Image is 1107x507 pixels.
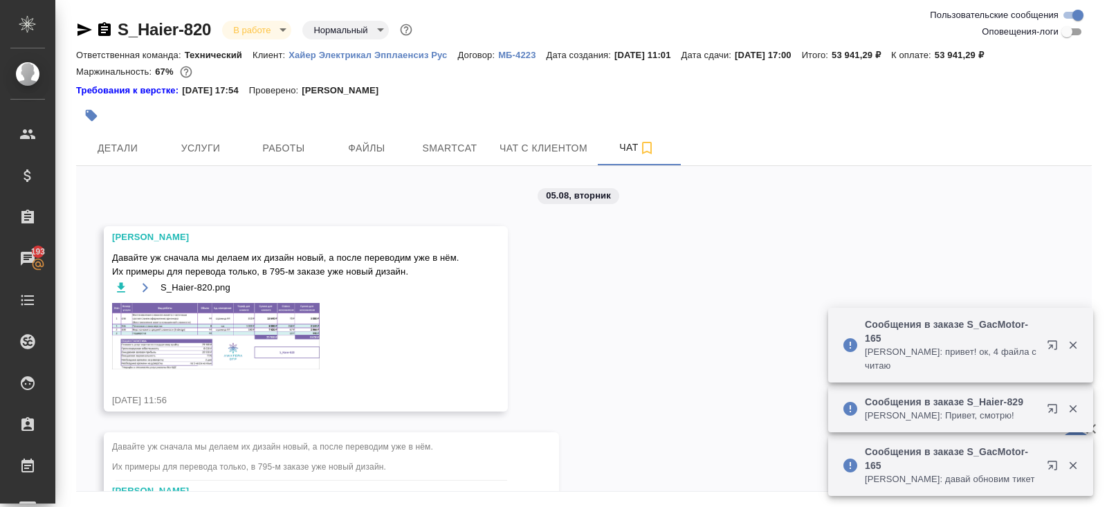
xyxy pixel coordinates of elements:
span: Smartcat [417,140,483,157]
p: 05.08, вторник [546,189,611,203]
p: Дата создания: [547,50,614,60]
button: Скачать [112,279,129,296]
p: Хайер Электрикал Эпплаенсиз Рус [289,50,457,60]
p: [PERSON_NAME]: Привет, смотрю! [865,409,1038,423]
p: [DATE] 17:00 [735,50,802,60]
a: Хайер Электрикал Эпплаенсиз Рус [289,48,457,60]
button: Добавить тэг [76,100,107,131]
span: Чат [604,139,670,156]
p: Итого: [802,50,832,60]
div: [PERSON_NAME] [112,484,511,498]
p: МБ-4223 [498,50,546,60]
p: Маржинальность: [76,66,155,77]
p: 53 941,29 ₽ [832,50,891,60]
button: В работе [229,24,275,36]
span: Давайте уж сначала мы делаем их дизайн новый, а после переводим уже в нём. Их примеры для перевод... [112,442,433,472]
span: Давайте уж сначала мы делаем их дизайн новый, а после переводим уже в нём. Их примеры для перевод... [112,251,459,279]
button: 15011.47 RUB; [177,63,195,81]
p: [DATE] 11:01 [614,50,681,60]
span: Услуги [167,140,234,157]
button: Скопировать ссылку для ЯМессенджера [76,21,93,38]
button: Открыть в новой вкладке [1039,331,1072,365]
span: Детали [84,140,151,157]
p: Сообщения в заказе S_GacMotor-165 [865,445,1038,472]
span: Файлы [333,140,400,157]
button: Нормальный [309,24,372,36]
p: К оплате: [891,50,935,60]
svg: Подписаться [639,140,655,156]
img: S_Haier-820.png [112,303,320,369]
button: Закрыть [1059,459,1087,472]
div: [DATE] 11:56 [112,394,459,407]
p: Сообщения в заказе S_GacMotor-165 [865,317,1038,345]
button: Открыть в новой вкладке [1039,395,1072,428]
a: Требования к верстке: [76,84,182,98]
p: Технический [185,50,253,60]
p: 53 941,29 ₽ [935,50,994,60]
span: Пользовательские сообщения [930,8,1059,22]
p: Клиент: [253,50,289,60]
button: Закрыть [1059,403,1087,415]
button: Закрыть [1059,339,1087,351]
p: [PERSON_NAME]: привет! ок, 4 файла считаю [865,345,1038,373]
a: 193 [3,241,52,276]
p: Дата сдачи: [681,50,735,60]
span: Работы [250,140,317,157]
p: Проверено: [249,84,302,98]
button: Открыть на драйве [136,279,154,296]
div: В работе [302,21,388,39]
div: [PERSON_NAME] [112,230,459,244]
button: Открыть в новой вкладке [1039,452,1072,485]
div: Нажми, чтобы открыть папку с инструкцией [76,84,182,98]
span: 193 [23,245,54,259]
p: Сообщения в заказе S_Haier-829 [865,395,1038,409]
div: В работе [222,21,291,39]
p: 67% [155,66,176,77]
a: МБ-4223 [498,48,546,60]
button: Скопировать ссылку [96,21,113,38]
p: Договор: [457,50,498,60]
button: Доп статусы указывают на важность/срочность заказа [397,21,415,39]
p: [PERSON_NAME]: давай обновим тикет [865,472,1038,486]
span: S_Haier-820.png [161,281,230,295]
p: [DATE] 17:54 [182,84,249,98]
span: Чат с клиентом [500,140,587,157]
p: Ответственная команда: [76,50,185,60]
span: Оповещения-логи [982,25,1059,39]
p: [PERSON_NAME] [302,84,389,98]
a: S_Haier-820 [118,20,211,39]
